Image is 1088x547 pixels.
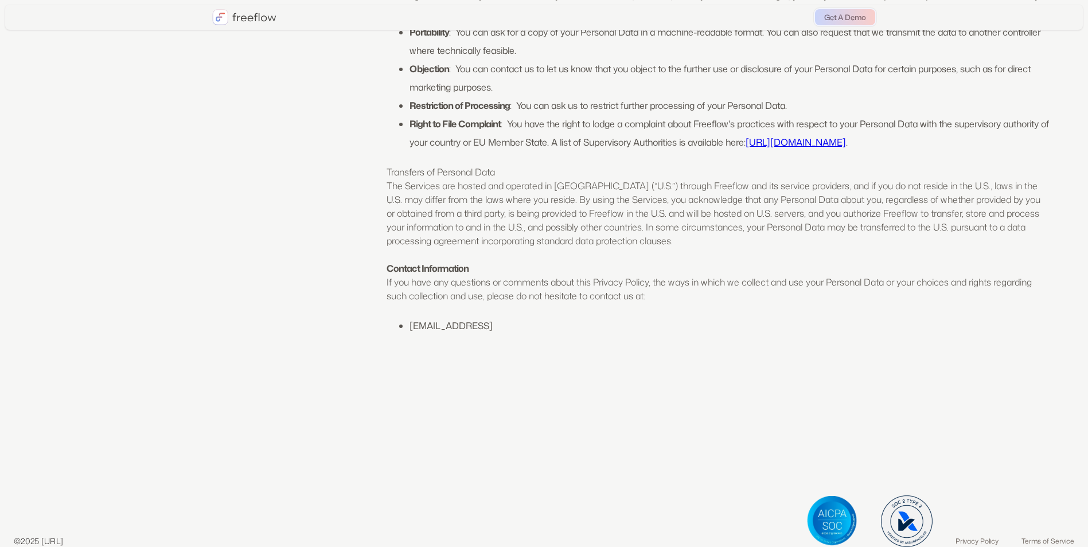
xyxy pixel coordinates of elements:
a: Terms of Service [1021,536,1074,547]
li: : You have the right to lodge a complaint about Freeflow's practices with respect to your Persona... [410,115,1050,151]
a: Privacy Policy [956,536,999,547]
p: If you have any questions or comments about this Privacy Policy, the ways in which we collect and... [387,275,1050,303]
strong: Restriction of Processing [410,99,510,112]
p: ‍ [387,248,1050,261]
p: The Services are hosted and operated in [GEOGRAPHIC_DATA] (“U.S.”) through Freeflow and its servi... [387,179,1050,248]
li: : You can contact us to let us know that you object to the further use or disclosure of your Pers... [410,60,1050,96]
strong: Contact Information [387,262,469,275]
a: Get A Demo [815,9,875,25]
strong: Portability [410,26,449,38]
a: [URL][DOMAIN_NAME] [746,136,846,149]
li: : You can ask us to restrict further processing of your Personal Data. [410,96,1050,115]
p: ©2025 [URL] [14,535,63,547]
em: Transfers of Personal Data [387,166,495,178]
strong: Right to File Complaint [410,118,501,130]
strong: Objection [410,62,449,75]
li: : You can ask for a copy of your Personal Data in a machine-readable format. You can also request... [410,23,1050,60]
li: [EMAIL_ADDRESS] [410,317,1050,335]
h3: ‍ [387,349,1050,376]
a: home [212,9,276,25]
